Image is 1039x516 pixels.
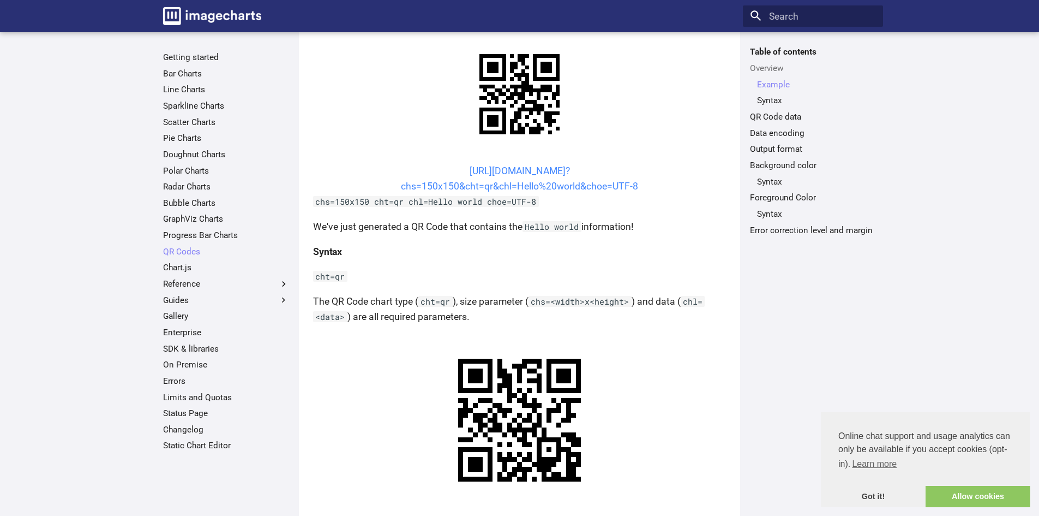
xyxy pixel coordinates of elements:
[757,176,876,187] a: Syntax
[163,424,289,435] a: Changelog
[163,440,289,451] a: Static Chart Editor
[522,221,581,232] code: Hello world
[163,392,289,403] a: Limits and Quotas
[163,246,289,257] a: QR Codes
[163,149,289,160] a: Doughnut Charts
[743,46,883,235] nav: Table of contents
[750,176,876,187] nav: Background color
[757,209,876,220] a: Syntax
[163,198,289,209] a: Bubble Charts
[750,144,876,155] a: Output format
[163,84,289,95] a: Line Charts
[750,192,876,203] a: Foreground Color
[743,5,883,27] input: Search
[163,133,289,144] a: Pie Charts
[460,35,579,153] img: chart
[163,311,289,322] a: Gallery
[163,327,289,338] a: Enterprise
[750,225,876,236] a: Error correction level and margin
[313,271,347,282] code: cht=qr
[163,100,289,111] a: Sparkline Charts
[750,63,876,74] a: Overview
[313,219,726,234] p: We've just generated a QR Code that contains the information!
[163,359,289,370] a: On Premise
[163,181,289,192] a: Radar Charts
[163,213,289,224] a: GraphViz Charts
[528,296,632,307] code: chs=<width>x<height>
[750,160,876,171] a: Background color
[163,376,289,387] a: Errors
[401,165,638,192] a: [URL][DOMAIN_NAME]?chs=150x150&cht=qr&chl=Hello%20world&choe=UTF-8
[750,128,876,139] a: Data encoding
[926,486,1030,508] a: allow cookies
[838,430,1013,472] span: Online chat support and usage analytics can only be available if you accept cookies (opt-in).
[850,456,898,472] a: learn more about cookies
[313,196,539,207] code: chs=150x150 cht=qr chl=Hello world choe=UTF-8
[163,165,289,176] a: Polar Charts
[750,79,876,106] nav: Overview
[163,343,289,354] a: SDK & libraries
[163,52,289,63] a: Getting started
[163,262,289,273] a: Chart.js
[163,230,289,241] a: Progress Bar Charts
[821,412,1030,507] div: cookieconsent
[163,295,289,306] label: Guides
[418,296,453,307] code: cht=qr
[757,95,876,106] a: Syntax
[821,486,926,508] a: dismiss cookie message
[163,117,289,128] a: Scatter Charts
[163,408,289,419] a: Status Page
[743,46,883,57] label: Table of contents
[750,111,876,122] a: QR Code data
[757,79,876,90] a: Example
[163,7,261,25] img: logo
[313,294,726,324] p: The QR Code chart type ( ), size parameter ( ) and data ( ) are all required parameters.
[163,278,289,289] label: Reference
[313,244,726,259] h4: Syntax
[158,2,266,29] a: Image-Charts documentation
[750,209,876,220] nav: Foreground Color
[434,334,605,506] img: chart
[163,68,289,79] a: Bar Charts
